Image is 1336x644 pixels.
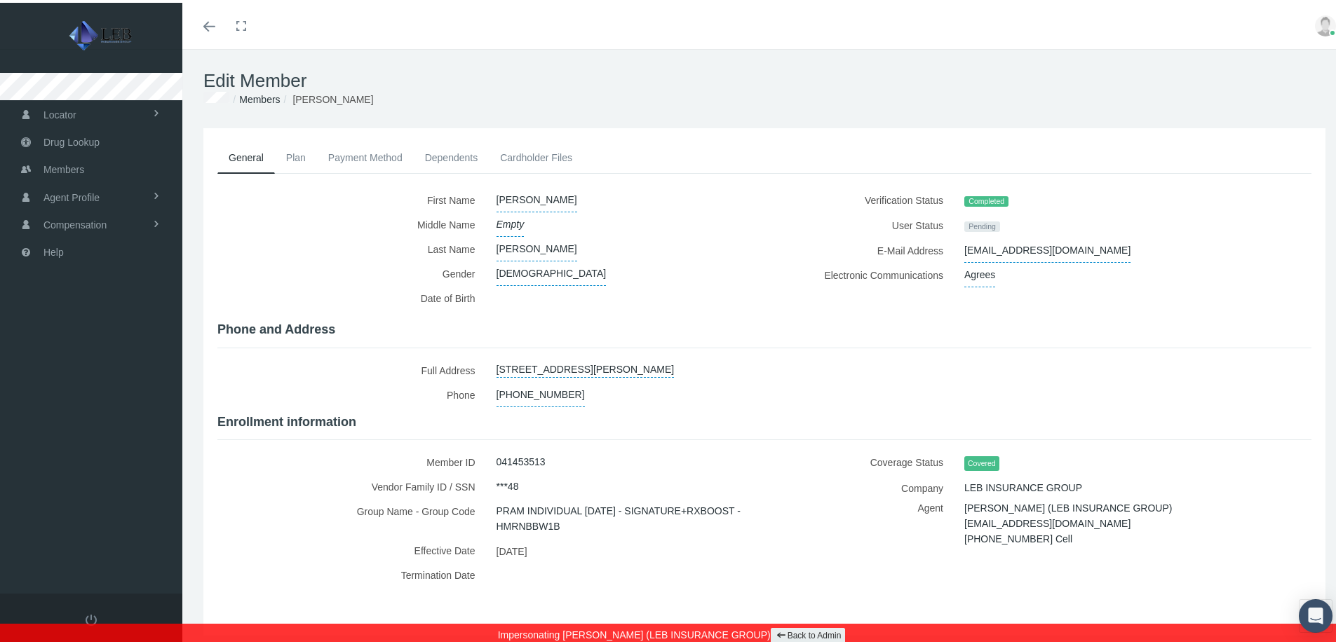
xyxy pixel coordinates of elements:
label: Full Address [217,355,486,380]
label: Phone [217,380,486,404]
span: LEB INSURANCE GROUP [964,473,1082,497]
label: User Status [775,210,954,235]
label: Member ID [217,447,486,472]
h4: Phone and Address [217,320,1311,335]
a: Dependents [414,139,490,170]
span: [DATE] [497,538,527,559]
label: First Name [217,185,486,210]
span: [PHONE_NUMBER] [497,380,585,404]
div: Open Intercom Messenger [1299,596,1332,630]
a: Back to Admin [771,625,846,641]
h4: Enrollment information [217,412,1311,427]
label: Date of Birth [217,283,486,312]
span: [EMAIL_ADDRESS][DOMAIN_NAME] [964,510,1131,531]
label: Agent [775,498,954,554]
img: LEB INSURANCE GROUP [18,15,187,50]
span: Drug Lookup [43,126,100,153]
label: E-Mail Address [775,235,954,260]
label: Verification Status [775,185,954,210]
label: Effective Date [217,535,486,560]
span: Locator [43,99,76,125]
a: Cardholder Files [489,139,583,170]
span: Agent Profile [43,181,100,208]
label: Coverage Status [775,447,954,473]
span: [PERSON_NAME] (LEB INSURANCE GROUP) [964,495,1172,516]
span: Completed [964,193,1008,205]
div: Impersonating [PERSON_NAME] (LEB INSURANCE GROUP) [11,621,1336,644]
span: PRAM INDIVIDUAL [DATE] - SIGNATURE+RXBOOST - HMRNBBW1B [497,496,744,535]
span: [PHONE_NUMBER] Cell [964,526,1072,547]
h1: Edit Member [203,67,1325,89]
img: user-placeholder.jpg [1315,13,1336,34]
span: [PERSON_NAME] [497,234,577,259]
label: Gender [217,259,486,283]
span: Agrees [964,260,995,285]
a: Members [239,91,280,102]
span: Empty [497,210,525,234]
label: Last Name [217,234,486,259]
a: [STREET_ADDRESS][PERSON_NAME] [497,355,675,375]
span: 041453513 [497,447,546,471]
a: Payment Method [317,139,414,170]
a: Plan [275,139,317,170]
span: [EMAIL_ADDRESS][DOMAIN_NAME] [964,235,1131,260]
span: [PERSON_NAME] [292,91,373,102]
label: Group Name - Group Code [217,496,486,535]
span: Members [43,153,84,180]
label: Company [775,473,954,498]
span: Help [43,236,64,263]
label: Middle Name [217,210,486,234]
span: Compensation [43,209,107,235]
span: [DEMOGRAPHIC_DATA] [497,259,607,283]
span: Pending [964,219,1000,230]
span: Covered [964,453,999,468]
a: General [217,139,275,171]
span: [PERSON_NAME] [497,185,577,210]
label: Termination Date [217,560,486,591]
label: Vendor Family ID / SSN [217,472,486,496]
label: Electronic Communications [775,260,954,285]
